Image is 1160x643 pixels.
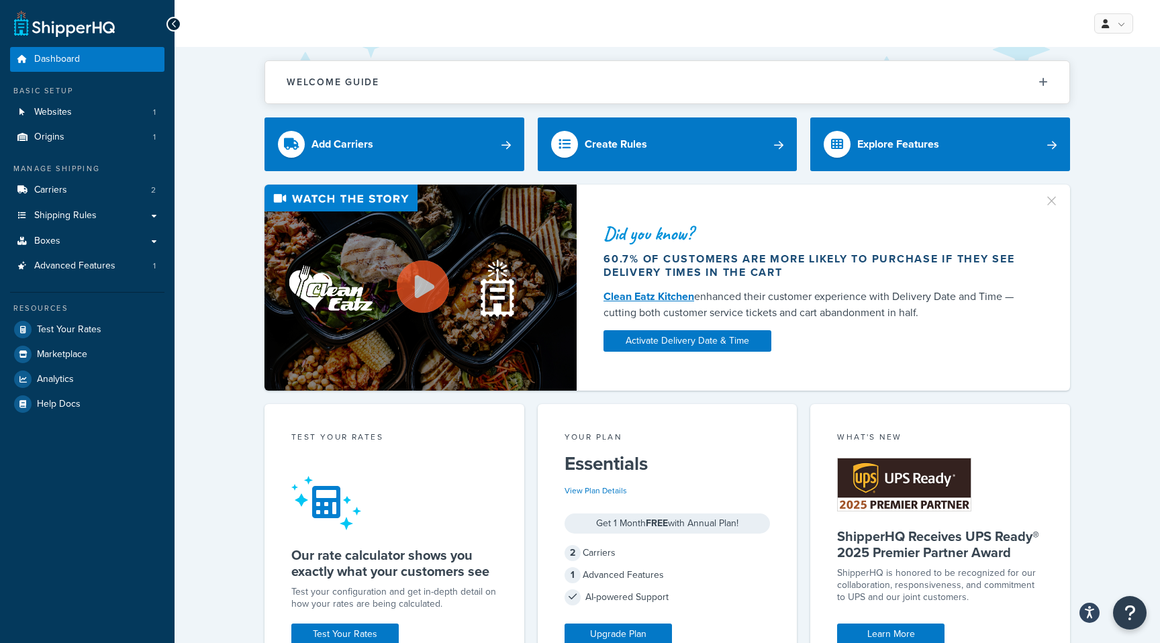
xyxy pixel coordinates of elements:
a: Dashboard [10,47,164,72]
span: 1 [153,107,156,118]
div: Create Rules [585,135,647,154]
div: Your Plan [565,431,771,446]
span: Help Docs [37,399,81,410]
div: Resources [10,303,164,314]
a: Marketplace [10,342,164,366]
li: Websites [10,100,164,125]
p: ShipperHQ is honored to be recognized for our collaboration, responsiveness, and commitment to UP... [837,567,1043,603]
div: enhanced their customer experience with Delivery Date and Time — cutting both customer service ti... [603,289,1028,321]
a: Create Rules [538,117,797,171]
span: Boxes [34,236,60,247]
div: Add Carriers [311,135,373,154]
h2: Welcome Guide [287,77,379,87]
span: 1 [153,260,156,272]
button: Welcome Guide [265,61,1069,103]
h5: ShipperHQ Receives UPS Ready® 2025 Premier Partner Award [837,528,1043,560]
div: Test your configuration and get in-depth detail on how your rates are being calculated. [291,586,497,610]
div: Carriers [565,544,771,562]
div: Explore Features [857,135,939,154]
h5: Our rate calculator shows you exactly what your customers see [291,547,497,579]
span: Advanced Features [34,260,115,272]
span: Analytics [37,374,74,385]
a: Help Docs [10,392,164,416]
div: 60.7% of customers are more likely to purchase if they see delivery times in the cart [603,252,1028,279]
div: Advanced Features [565,566,771,585]
a: Explore Features [810,117,1070,171]
span: Carriers [34,185,67,196]
a: Boxes [10,229,164,254]
span: Test Your Rates [37,324,101,336]
span: 2 [565,545,581,561]
a: Shipping Rules [10,203,164,228]
strong: FREE [646,516,668,530]
span: Marketplace [37,349,87,360]
li: Advanced Features [10,254,164,279]
button: Open Resource Center [1113,596,1147,630]
span: 2 [151,185,156,196]
div: Test your rates [291,431,497,446]
span: Origins [34,132,64,143]
img: Video thumbnail [264,185,577,391]
a: Analytics [10,367,164,391]
span: Shipping Rules [34,210,97,221]
a: Carriers2 [10,178,164,203]
div: AI-powered Support [565,588,771,607]
span: Dashboard [34,54,80,65]
a: Test Your Rates [10,317,164,342]
div: Manage Shipping [10,163,164,175]
div: Get 1 Month with Annual Plan! [565,513,771,534]
a: Clean Eatz Kitchen [603,289,694,304]
div: What's New [837,431,1043,446]
a: View Plan Details [565,485,627,497]
a: Add Carriers [264,117,524,171]
div: Basic Setup [10,85,164,97]
span: 1 [565,567,581,583]
li: Carriers [10,178,164,203]
a: Websites1 [10,100,164,125]
span: Websites [34,107,72,118]
a: Activate Delivery Date & Time [603,330,771,352]
a: Advanced Features1 [10,254,164,279]
h5: Essentials [565,453,771,475]
a: Origins1 [10,125,164,150]
li: Origins [10,125,164,150]
div: Did you know? [603,224,1028,243]
span: 1 [153,132,156,143]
